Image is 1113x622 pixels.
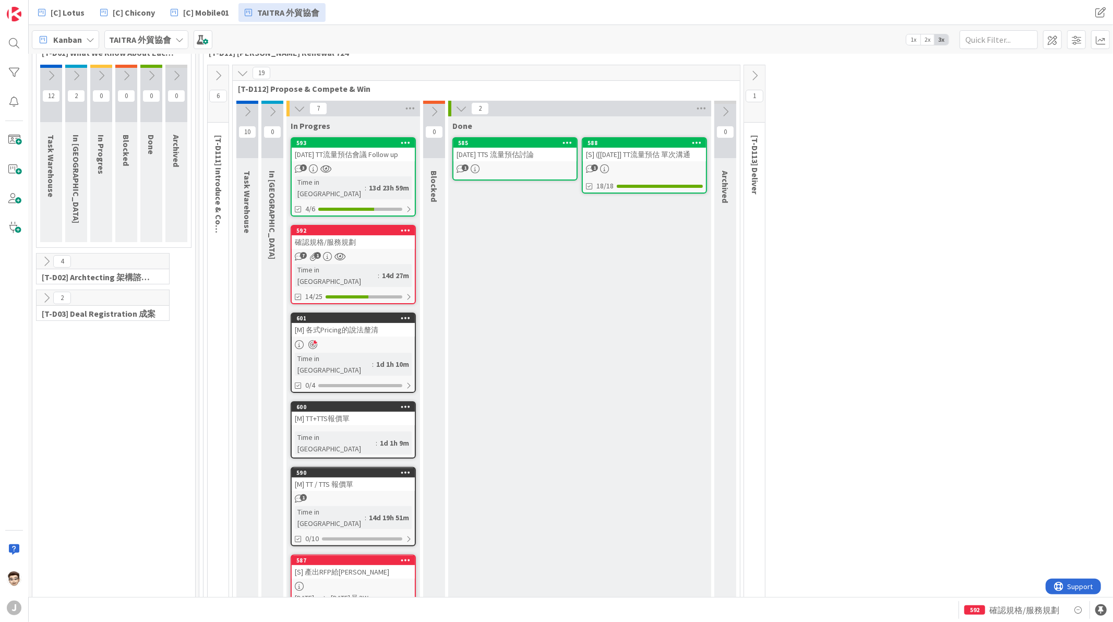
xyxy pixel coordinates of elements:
[452,121,472,131] span: Done
[366,182,412,194] div: 13d 23h 59m
[429,171,439,202] span: Blocked
[96,135,106,174] span: In Progres
[292,468,415,477] div: 590
[292,412,415,425] div: [M] TT+TTS報價單
[183,6,229,19] span: [C] Mobile01
[292,314,415,323] div: 601
[7,601,21,615] div: J
[257,6,319,19] span: TAITRA 外貿協會
[425,126,443,138] span: 0
[292,565,415,579] div: [S] 產出RFP給[PERSON_NAME]
[583,138,706,148] div: 588
[295,506,365,529] div: Time in [GEOGRAPHIC_DATA]
[378,270,379,281] span: :
[242,171,253,233] span: Task Warehouse
[296,139,415,147] div: 593
[462,164,469,171] span: 1
[458,139,577,147] div: 585
[32,3,91,22] a: [C] Lotus
[292,402,415,425] div: 600[M] TT+TTS報價單
[292,556,415,565] div: 587
[264,126,281,138] span: 0
[365,182,366,194] span: :
[588,139,706,147] div: 588
[906,34,920,45] span: 1x
[471,102,489,115] span: 2
[53,255,71,268] span: 4
[453,138,577,161] div: 585[DATE] TTS 流量預估討論
[109,34,171,45] b: TAITRA 外貿協會
[296,403,415,411] div: 600
[365,512,366,523] span: :
[291,137,416,217] a: 593[DATE] TT流量預估會議 Follow upTime in [GEOGRAPHIC_DATA]:13d 23h 59m4/6
[374,358,412,370] div: 1d 1h 10m
[142,90,160,102] span: 0
[292,323,415,337] div: [M] 各式Pricing的說法釐清
[960,30,1038,49] input: Quick Filter...
[71,135,81,223] span: In Queue
[292,314,415,337] div: 601[M] 各式Pricing的說法釐清
[305,291,322,302] span: 14/25
[331,593,350,604] span: [DATE]
[296,227,415,234] div: 592
[376,437,377,449] span: :
[295,264,378,287] div: Time in [GEOGRAPHIC_DATA]
[67,90,85,102] span: 2
[989,604,1059,616] span: 確認規格/服務規劃
[964,605,985,615] div: 592
[42,90,60,102] span: 12
[295,593,314,604] span: [DATE]
[7,7,21,21] img: Visit kanbanzone.com
[292,556,415,579] div: 587[S] 產出RFP給[PERSON_NAME]
[146,135,157,154] span: Done
[94,3,161,22] a: [C] Chicony
[305,533,319,544] span: 0/10
[583,138,706,161] div: 588[S] ([[DATE]] TT流量預估 單次溝通
[379,270,412,281] div: 14d 27m
[591,164,598,171] span: 1
[42,308,156,319] span: [T-D03] Deal Registration 成案
[291,121,330,131] span: In Progres
[314,252,321,259] span: 1
[53,33,82,46] span: Kanban
[716,126,734,138] span: 0
[300,494,307,501] span: 1
[238,3,326,22] a: TAITRA 外貿協會
[296,469,415,476] div: 590
[121,135,131,166] span: Blocked
[295,176,365,199] div: Time in [GEOGRAPHIC_DATA]
[296,557,415,564] div: 587
[46,135,56,197] span: Task Warehouse
[92,90,110,102] span: 0
[51,6,85,19] span: [C] Lotus
[295,353,372,376] div: Time in [GEOGRAPHIC_DATA]
[453,148,577,161] div: [DATE] TTS 流量預估討論
[292,468,415,491] div: 590[M] TT / TTS 報價單
[359,593,368,604] div: 3W
[935,34,949,45] span: 3x
[238,83,727,94] span: [T-D112] Propose & Compete & Win
[209,90,227,102] span: 6
[305,380,315,391] span: 0/4
[292,226,415,249] div: 592確認規格/服務規劃
[213,135,224,249] span: [T-D111] Introduce & Convince
[267,171,278,259] span: In Queue
[292,138,415,161] div: 593[DATE] TT流量預估會議 Follow up
[42,272,156,282] span: [T-D02] Archtecting 架構諮詢服務
[238,126,256,138] span: 10
[366,512,412,523] div: 14d 19h 51m
[377,437,412,449] div: 1d 1h 9m
[53,292,71,304] span: 2
[164,3,235,22] a: [C] Mobile01
[113,6,155,19] span: [C] Chicony
[720,171,731,203] span: Archived
[583,148,706,161] div: [S] ([[DATE]] TT流量預估 單次溝通
[292,148,415,161] div: [DATE] TT流量預估會議 Follow up
[291,313,416,393] a: 601[M] 各式Pricing的說法釐清Time in [GEOGRAPHIC_DATA]:1d 1h 10m0/4
[372,358,374,370] span: :
[300,164,307,171] span: 3
[7,571,21,586] img: Sc
[292,402,415,412] div: 600
[292,226,415,235] div: 592
[300,252,307,259] span: 7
